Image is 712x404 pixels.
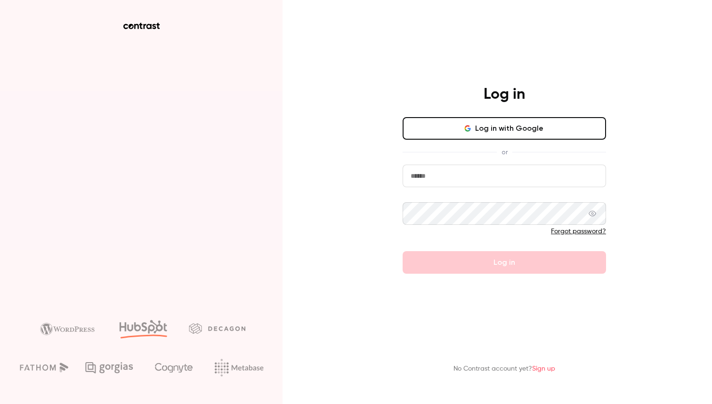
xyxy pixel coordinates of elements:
[403,117,606,140] button: Log in with Google
[532,365,555,372] a: Sign up
[497,147,512,157] span: or
[484,85,525,104] h4: Log in
[453,364,555,374] p: No Contrast account yet?
[551,228,606,235] a: Forgot password?
[189,323,245,333] img: decagon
